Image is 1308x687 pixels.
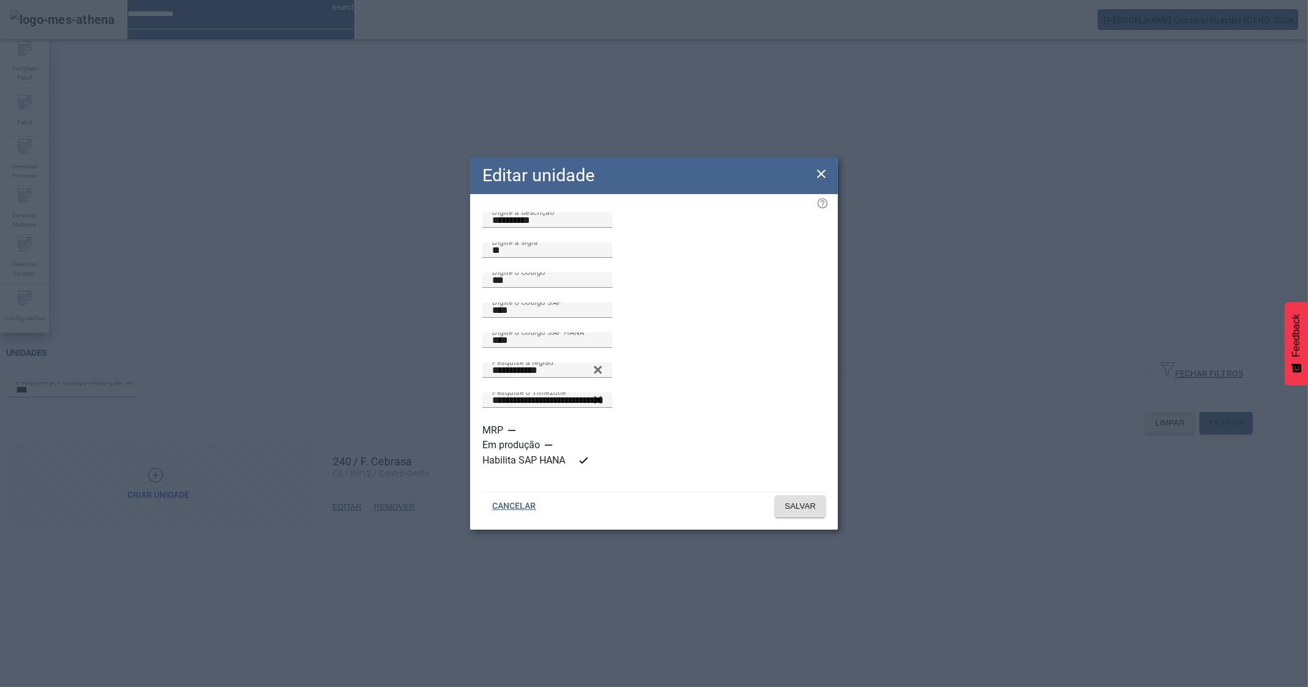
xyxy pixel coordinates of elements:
[482,162,595,189] h2: Editar unidade
[492,268,546,276] mat-label: Digite o Código
[492,298,562,306] mat-label: Digite o Código SAP
[492,208,554,216] mat-label: Digite a descrição
[482,438,542,452] label: Em produção
[492,238,538,246] mat-label: Digite a sigla
[492,363,603,378] input: Number
[492,358,553,366] mat-label: Pesquise a região
[492,500,536,512] span: CANCELAR
[492,328,584,336] mat-label: Digite o Código SAP HANA
[482,423,506,438] label: MRP
[1291,314,1302,357] span: Feedback
[492,393,603,408] input: Number
[492,388,566,396] mat-label: Pesquise o Timezone
[785,500,816,512] span: SALVAR
[482,453,568,468] label: Habilita SAP HANA
[1285,302,1308,385] button: Feedback - Mostrar pesquisa
[775,495,826,517] button: SALVAR
[482,495,546,517] button: CANCELAR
